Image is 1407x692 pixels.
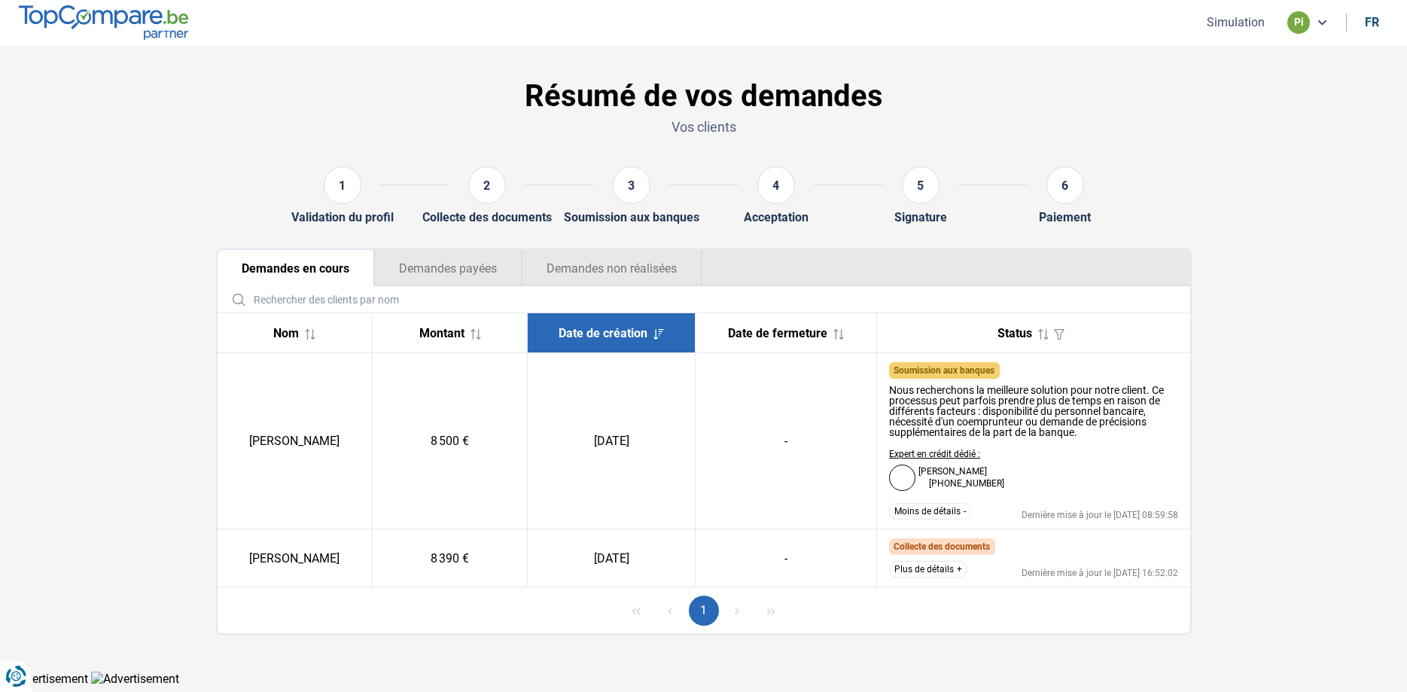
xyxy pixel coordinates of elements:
[902,166,940,204] div: 5
[19,5,188,39] img: TopCompare.be
[728,326,827,340] span: Date de fermeture
[1039,210,1091,224] div: Paiement
[1287,11,1310,34] div: pi
[422,210,552,224] div: Collecte des documents
[889,385,1178,437] div: Nous recherchons la meilleure solution pour notre client. Ce processus peut parfois prendre plus ...
[1022,511,1178,520] div: Dernière mise à jour le [DATE] 08:59:58
[273,326,299,340] span: Nom
[216,78,1192,114] h1: Résumé de vos demandes
[744,210,809,224] div: Acceptation
[1202,14,1269,30] button: Simulation
[564,210,699,224] div: Soumission aux banques
[756,596,786,626] button: Last Page
[324,166,361,204] div: 1
[224,286,1184,312] input: Rechercher des clients par nom
[696,353,877,529] td: -
[689,596,719,626] button: Page 1
[889,450,1004,459] p: Expert en crédit dédié :
[216,117,1192,136] p: Vos clients
[918,467,987,476] p: [PERSON_NAME]
[528,353,696,529] td: [DATE]
[218,353,373,529] td: [PERSON_NAME]
[655,596,685,626] button: Previous Page
[218,529,373,587] td: [PERSON_NAME]
[997,326,1032,340] span: Status
[373,529,528,587] td: 8 390 €
[91,672,179,686] img: Advertisement
[218,250,374,286] button: Demandes en cours
[894,541,990,552] span: Collecte des documents
[894,365,994,376] span: Soumission aux banques
[889,561,967,578] button: Plus de détails
[522,250,702,286] button: Demandes non réalisées
[468,166,506,204] div: 2
[374,250,522,286] button: Demandes payées
[889,465,915,491] img: Dayana Santamaria
[918,479,1004,489] p: [PHONE_NUMBER]
[528,529,696,587] td: [DATE]
[757,166,795,204] div: 4
[1046,166,1084,204] div: 6
[621,596,651,626] button: First Page
[722,596,752,626] button: Next Page
[1022,569,1178,578] div: Dernière mise à jour le [DATE] 16:52:02
[419,326,464,340] span: Montant
[696,529,877,587] td: -
[373,353,528,529] td: 8 500 €
[918,479,929,489] img: +3228860076
[559,326,647,340] span: Date de création
[889,503,971,520] button: Moins de détails
[894,210,947,224] div: Signature
[1365,15,1379,29] div: fr
[613,166,650,204] div: 3
[291,210,394,224] div: Validation du profil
